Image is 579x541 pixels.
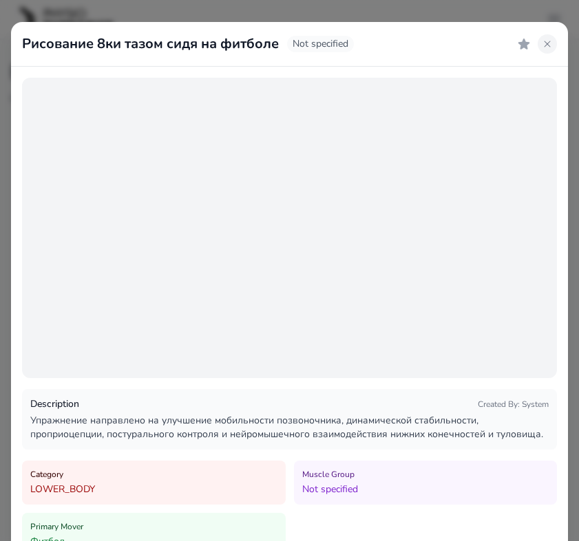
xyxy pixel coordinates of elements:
[30,469,277,480] h4: Category
[302,469,549,480] h4: Muscle Group
[302,483,549,496] p: Not specified
[30,397,79,411] h3: Description
[287,36,354,52] span: Not specified
[478,399,549,410] span: Created By : System
[30,521,277,532] h4: Primary Mover
[30,483,277,496] p: LOWER_BODY
[22,34,279,54] h2: Рисование 8ки тазом сидя на фитболе
[30,414,549,441] p: Упражнение направлено на улучшение мобильности позвоночника, динамической стабильности, проприоце...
